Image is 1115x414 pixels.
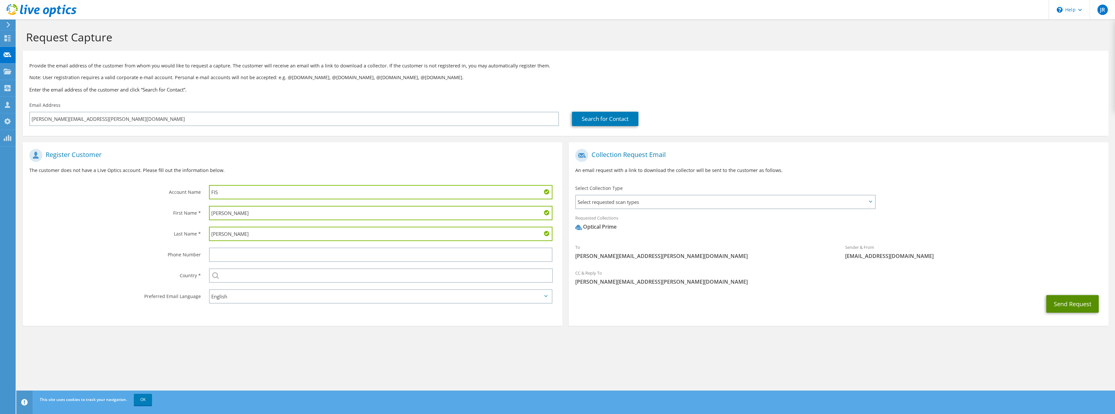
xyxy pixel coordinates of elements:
span: This site uses cookies to track your navigation. [40,397,127,402]
p: Note: User registration requires a valid corporate e-mail account. Personal e-mail accounts will ... [29,74,1102,81]
h1: Register Customer [29,149,552,162]
label: Preferred Email Language [29,289,201,300]
span: [PERSON_NAME][EMAIL_ADDRESS][PERSON_NAME][DOMAIN_NAME] [575,278,1102,285]
div: CC & Reply To [569,266,1108,289]
span: [EMAIL_ADDRESS][DOMAIN_NAME] [845,252,1102,260]
label: Email Address [29,102,61,108]
div: Requested Collections [569,211,1108,237]
span: Select requested scan types [576,195,875,208]
h1: Request Capture [26,30,1102,44]
p: Provide the email address of the customer from whom you would like to request a capture. The cust... [29,62,1102,69]
label: Last Name * [29,227,201,237]
h3: Enter the email address of the customer and click “Search for Contact”. [29,86,1102,93]
div: To [569,240,839,263]
label: Country * [29,268,201,279]
h1: Collection Request Email [575,149,1098,162]
div: Sender & From [839,240,1108,263]
label: Phone Number [29,248,201,258]
span: [PERSON_NAME][EMAIL_ADDRESS][PERSON_NAME][DOMAIN_NAME] [575,252,832,260]
a: Search for Contact [572,112,638,126]
div: Optical Prime [575,223,617,231]
a: OK [134,394,152,406]
label: First Name * [29,206,201,216]
span: JR [1097,5,1108,15]
button: Send Request [1046,295,1099,313]
svg: \n [1057,7,1063,13]
p: The customer does not have a Live Optics account. Please fill out the information below. [29,167,556,174]
label: Account Name [29,185,201,195]
label: Select Collection Type [575,185,623,192]
p: An email request with a link to download the collector will be sent to the customer as follows. [575,167,1102,174]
